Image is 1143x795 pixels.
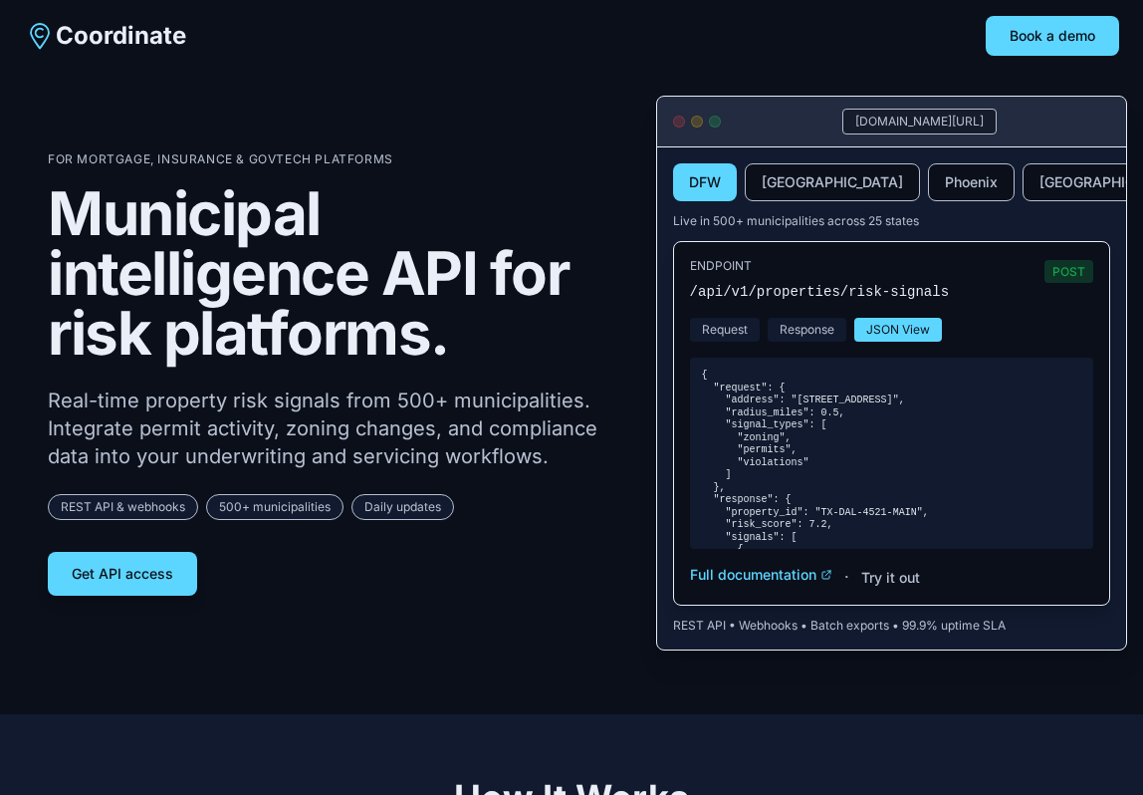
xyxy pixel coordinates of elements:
[702,370,1078,792] code: { "request": { "address": "[STREET_ADDRESS]", "radius_miles": 0.5, "signal_types": [ "zoning", "p...
[48,387,624,470] p: Real-time property risk signals from 500+ municipalities. Integrate permit activity, zoning chang...
[768,318,846,342] button: Response
[1044,260,1093,283] span: POST
[24,20,56,52] img: Coordinate
[673,618,1110,634] p: REST API • Webhooks • Batch exports • 99.9% uptime SLA
[854,318,942,342] button: JSON View
[861,568,920,588] button: Try it out
[351,494,454,520] span: Daily updates
[48,183,624,363] h1: Municipal intelligence API for risk platforms.
[206,494,343,520] span: 500+ municipalities
[986,16,1119,56] button: Book a demo
[690,258,1093,274] p: ENDPOINT
[842,109,997,134] div: [DOMAIN_NAME][URL]
[844,565,849,589] span: ·
[48,151,624,167] p: For Mortgage, Insurance & GovTech Platforms
[745,163,920,201] button: [GEOGRAPHIC_DATA]
[48,494,198,520] span: REST API & webhooks
[48,552,197,596] button: Get API access
[56,20,186,52] span: Coordinate
[690,565,832,585] button: Full documentation
[690,318,760,342] button: Request
[673,213,1110,229] p: Live in 500+ municipalities across 25 states
[928,163,1015,201] button: Phoenix
[24,20,186,52] a: Coordinate
[690,284,949,300] code: /api/v1/properties/risk-signals
[673,163,737,201] button: DFW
